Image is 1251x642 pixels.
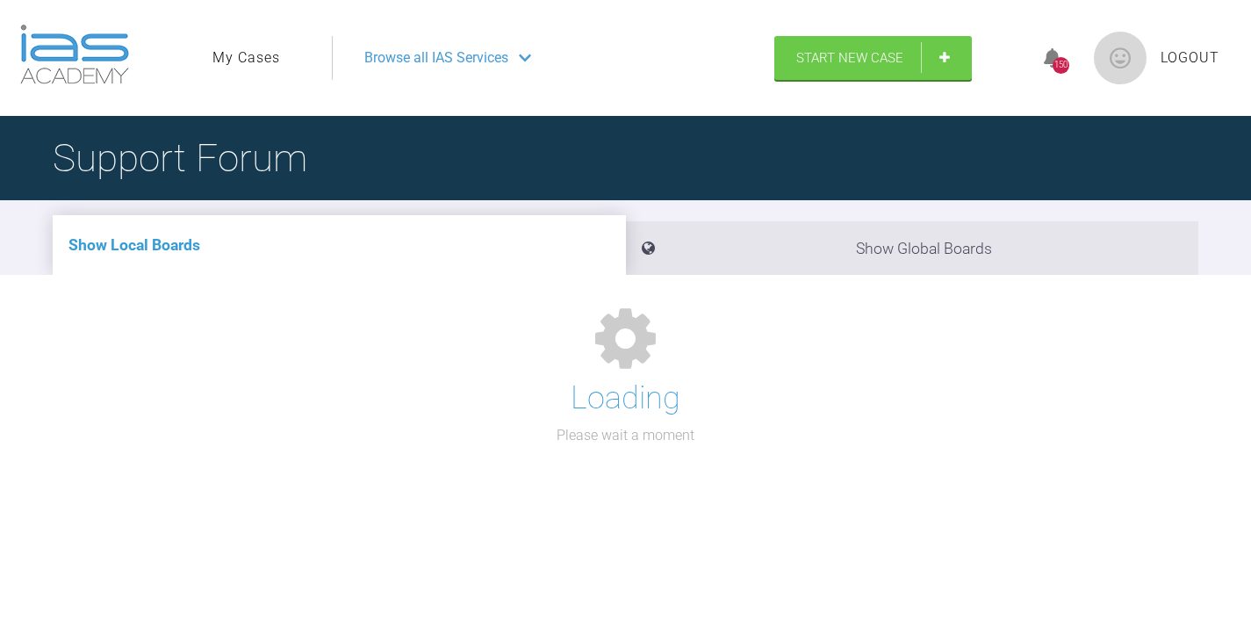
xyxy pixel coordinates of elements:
[364,47,508,69] span: Browse all IAS Services
[571,373,680,424] h1: Loading
[1161,47,1219,69] a: Logout
[626,221,1199,275] li: Show Global Boards
[212,47,280,69] a: My Cases
[53,127,307,189] h1: Support Forum
[774,36,972,80] a: Start New Case
[20,25,129,84] img: logo-light.3e3ef733.png
[557,424,694,447] p: Please wait a moment
[1053,57,1069,74] div: 150
[1094,32,1147,84] img: profile.png
[53,215,626,275] li: Show Local Boards
[796,50,903,66] span: Start New Case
